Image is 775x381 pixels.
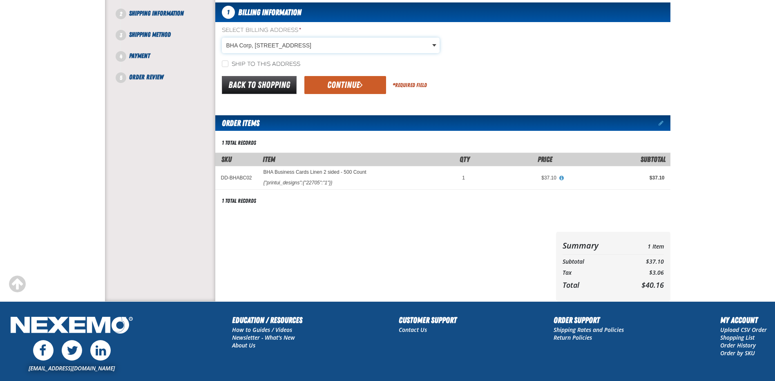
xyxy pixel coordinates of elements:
span: 1 [462,175,465,181]
h2: My Account [720,314,767,326]
li: Order Review. Step 5 of 5. Not Completed [121,72,215,82]
span: Qty [460,155,470,164]
h2: Order Support [554,314,624,326]
div: $37.10 [568,175,665,181]
span: Subtotal [641,155,666,164]
td: DD-BHABC02 [215,166,258,189]
a: How to Guides / Videos [232,326,292,334]
span: Item [263,155,275,164]
span: 4 [116,51,126,62]
label: Ship to this address [222,61,300,68]
li: Payment. Step 4 of 5. Not Completed [121,51,215,72]
span: 5 [116,72,126,83]
li: Shipping Information. Step 2 of 5. Not Completed [121,9,215,30]
a: Order History [720,341,756,349]
span: Shipping Method [129,31,171,38]
th: Total [563,278,625,291]
a: Shipping Rates and Policies [554,326,624,334]
span: Order Review [129,73,163,81]
span: Billing Information [238,7,302,17]
a: [EMAIL_ADDRESS][DOMAIN_NAME] [29,364,115,372]
span: Payment [129,52,150,60]
div: {"printui_designs":{"22705":"1"}} [264,179,333,186]
h2: Customer Support [399,314,457,326]
a: Shopping List [720,334,755,341]
span: 1 [222,6,235,19]
h2: Education / Resources [232,314,302,326]
span: Price [538,155,552,164]
h2: Order Items [215,115,259,131]
td: $37.10 [625,256,663,267]
a: Order by SKU [720,349,755,357]
a: About Us [232,341,255,349]
span: Shipping Information [129,9,184,17]
button: View All Prices for BHA Business Cards Linen 2 sided - 500 Count [556,175,567,182]
a: BHA Business Cards Linen 2 sided - 500 Count [264,170,366,175]
div: Scroll to the top [8,275,26,293]
span: 2 [116,9,126,19]
a: Edit items [659,120,670,126]
td: $3.06 [625,267,663,278]
img: Nexemo Logo [8,314,135,338]
a: Newsletter - What's New [232,334,295,341]
span: $40.16 [641,280,664,290]
div: 1 total records [222,139,256,147]
a: Back to Shopping [222,76,297,94]
span: 3 [116,30,126,40]
a: Contact Us [399,326,427,334]
th: Tax [563,267,625,278]
a: Upload CSV Order [720,326,767,334]
li: Shipping Method. Step 3 of 5. Not Completed [121,30,215,51]
input: Ship to this address [222,61,228,67]
div: 1 total records [222,197,256,205]
span: BHA Corp, [STREET_ADDRESS] [226,41,431,50]
a: SKU [221,155,232,164]
td: 1 Item [625,238,663,253]
th: Subtotal [563,256,625,267]
div: Required Field [393,81,427,89]
div: $37.10 [476,175,556,181]
a: Return Policies [554,334,592,341]
label: Select Billing Address [222,27,440,34]
th: Summary [563,238,625,253]
button: Continue [304,76,386,94]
